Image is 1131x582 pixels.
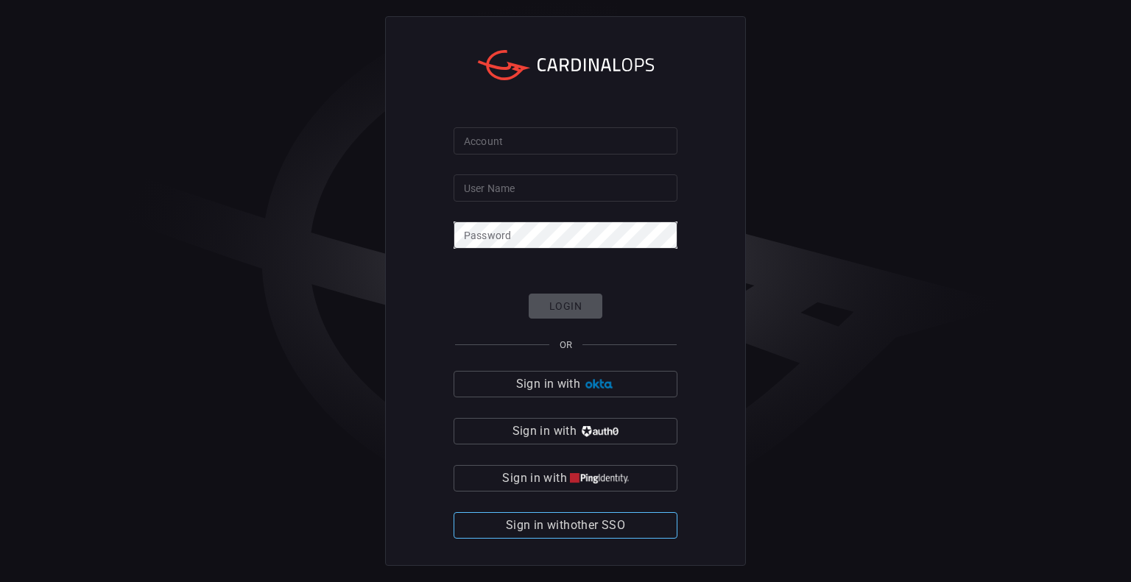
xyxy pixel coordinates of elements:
span: Sign in with [516,374,580,394]
img: vP8Hhh4KuCH8AavWKdZY7RZgAAAAASUVORK5CYII= [579,426,619,437]
button: Sign in withother SSO [454,512,677,539]
input: Type your account [454,127,677,155]
input: Type your user name [454,174,677,202]
button: Sign in with [454,418,677,444]
img: quu4iresuhQAAAABJRU5ErkJggg== [570,473,629,484]
span: Sign in with [512,421,577,441]
span: Sign in with [502,468,566,489]
button: Sign in with [454,371,677,397]
span: OR [560,339,572,350]
img: Ad5vKXme8s1CQAAAABJRU5ErkJggg== [583,379,615,390]
span: Sign in with other SSO [506,515,625,536]
button: Sign in with [454,465,677,491]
